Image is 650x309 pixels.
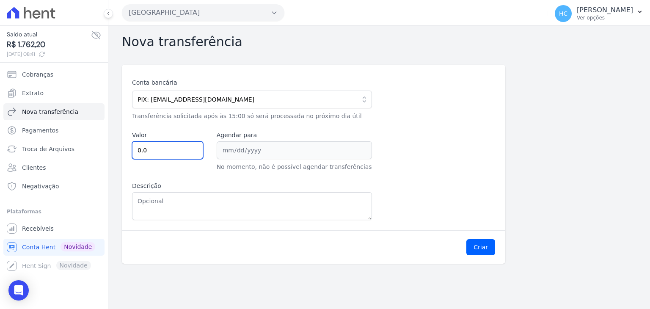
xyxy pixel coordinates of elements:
[577,14,633,21] p: Ver opções
[548,2,650,25] button: HC [PERSON_NAME] Ver opções
[61,242,95,251] span: Novidade
[132,78,372,87] label: Conta bancária
[122,4,284,21] button: [GEOGRAPHIC_DATA]
[7,207,101,217] div: Plataformas
[3,141,105,157] a: Troca de Arquivos
[122,34,636,50] h2: Nova transferência
[22,224,54,233] span: Recebíveis
[3,239,105,256] a: Conta Hent Novidade
[22,182,59,190] span: Negativação
[3,159,105,176] a: Clientes
[132,131,203,140] label: Valor
[559,11,567,17] span: HC
[22,108,78,116] span: Nova transferência
[22,145,74,153] span: Troca de Arquivos
[7,50,91,58] span: [DATE] 08:41
[22,70,53,79] span: Cobranças
[7,39,91,50] span: R$ 1.762,20
[132,112,372,121] p: Transferência solicitada após às 15:00 só será processada no próximo dia útil
[217,131,372,140] label: Agendar para
[22,89,44,97] span: Extrato
[3,122,105,139] a: Pagamentos
[22,243,55,251] span: Conta Hent
[3,178,105,195] a: Negativação
[22,163,46,172] span: Clientes
[7,66,101,274] nav: Sidebar
[3,103,105,120] a: Nova transferência
[7,30,91,39] span: Saldo atual
[8,280,29,301] div: Open Intercom Messenger
[3,220,105,237] a: Recebíveis
[3,66,105,83] a: Cobranças
[466,239,495,255] button: Criar
[22,126,58,135] span: Pagamentos
[577,6,633,14] p: [PERSON_NAME]
[217,163,372,171] p: No momento, não é possível agendar transferências
[3,85,105,102] a: Extrato
[132,182,372,190] label: Descrição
